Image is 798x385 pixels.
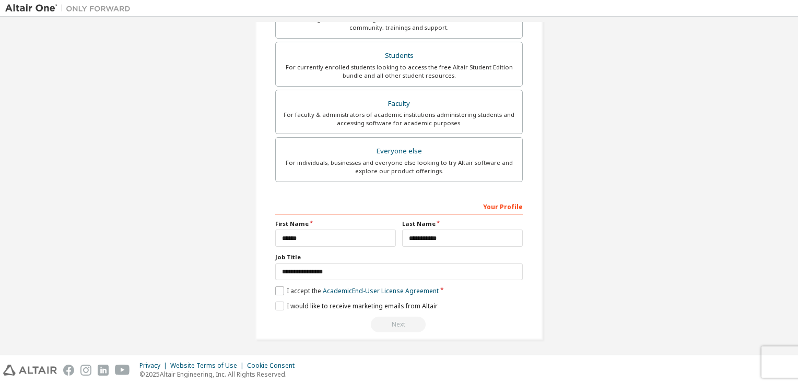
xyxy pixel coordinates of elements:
p: © 2025 Altair Engineering, Inc. All Rights Reserved. [139,370,301,379]
img: instagram.svg [80,365,91,376]
div: Privacy [139,362,170,370]
div: Your Profile [275,198,523,214]
a: Academic End-User License Agreement [323,286,439,295]
div: Everyone else [282,144,516,159]
div: For faculty & administrators of academic institutions administering students and accessing softwa... [282,111,516,127]
div: For individuals, businesses and everyone else looking to try Altair software and explore our prod... [282,159,516,175]
label: First Name [275,220,396,228]
div: Students [282,49,516,63]
img: youtube.svg [115,365,130,376]
img: linkedin.svg [98,365,109,376]
label: Last Name [402,220,523,228]
img: altair_logo.svg [3,365,57,376]
img: facebook.svg [63,365,74,376]
label: I accept the [275,286,439,295]
div: Cookie Consent [247,362,301,370]
label: I would like to receive marketing emails from Altair [275,302,438,310]
label: Job Title [275,253,523,261]
div: For existing customers looking to access software downloads, HPC resources, community, trainings ... [282,15,516,32]
div: Website Terms of Use [170,362,247,370]
div: Faculty [282,97,516,111]
div: For currently enrolled students looking to access the free Altair Student Edition bundle and all ... [282,63,516,80]
div: Read and acccept EULA to continue [275,317,523,332]
img: Altair One [5,3,136,14]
